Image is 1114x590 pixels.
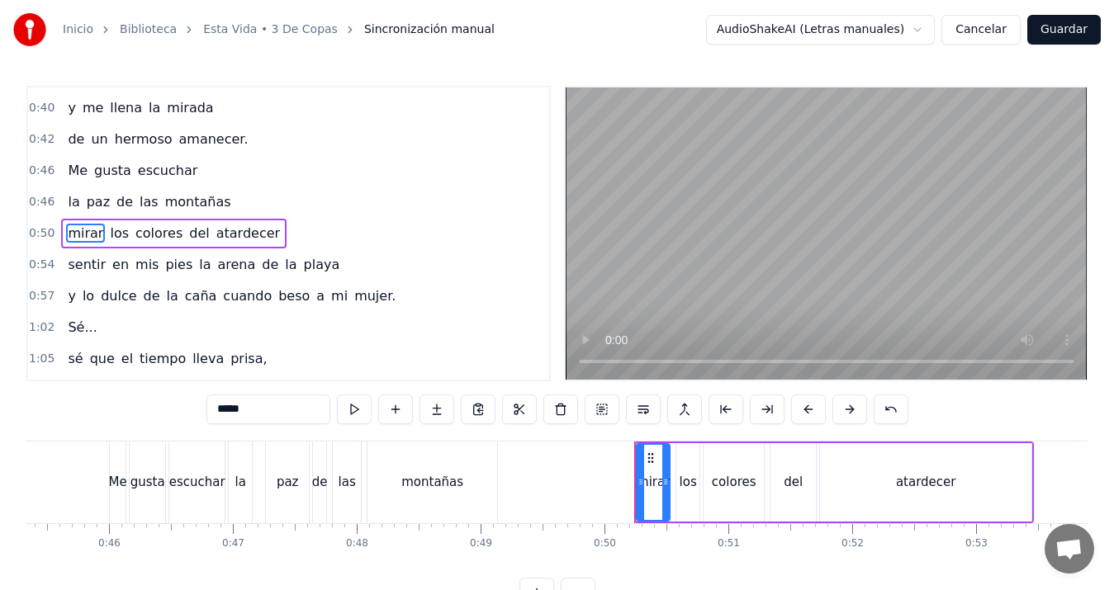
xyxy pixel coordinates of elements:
span: y [66,98,77,117]
span: mis [134,255,160,274]
span: escuchar [136,161,199,180]
span: un [89,130,109,149]
span: hermoso [113,130,174,149]
span: sé [66,349,84,368]
span: las [138,192,160,211]
span: la [283,255,298,274]
div: de [312,473,328,492]
span: en [111,255,130,274]
span: llena [108,98,144,117]
div: 0:51 [718,537,740,550]
span: Sincronización manual [364,21,495,38]
span: mujer. [353,286,397,305]
div: colores [712,473,756,492]
span: prisa, [229,349,268,368]
span: caña [183,286,219,305]
span: 0:46 [29,194,55,210]
span: a [315,286,326,305]
span: la [165,286,180,305]
div: las [339,473,356,492]
span: dulce [99,286,138,305]
span: 0:50 [29,225,55,242]
span: arena [216,255,257,274]
button: Guardar [1027,15,1101,45]
span: 0:46 [29,163,55,179]
div: 0:47 [222,537,244,550]
span: 0:42 [29,131,55,148]
div: la [235,473,245,492]
span: los [108,224,130,243]
span: beso [277,286,311,305]
div: 0:52 [841,537,864,550]
div: los [680,473,697,492]
a: Biblioteca [120,21,177,38]
span: la [197,255,212,274]
span: que [88,349,116,368]
span: tiempo [138,349,187,368]
span: de [260,255,280,274]
span: sentir [66,255,107,274]
span: amanecer. [178,130,250,149]
a: Chat abierto [1045,524,1094,573]
span: lo [81,286,96,305]
button: Cancelar [941,15,1021,45]
span: gusta [92,161,133,180]
span: lleva [191,349,225,368]
span: mirada [165,98,215,117]
div: 0:48 [346,537,368,550]
div: 0:53 [965,537,988,550]
span: de [142,286,162,305]
span: y [66,286,77,305]
a: Esta Vida • 3 De Copas [203,21,338,38]
nav: breadcrumb [63,21,495,38]
span: pies [164,255,194,274]
span: 0:40 [29,100,55,116]
div: escuchar [169,473,225,492]
span: Sé... [66,318,98,337]
span: la [147,98,162,117]
span: colores [134,224,184,243]
span: 0:57 [29,288,55,304]
img: youka [13,13,46,46]
span: mi [329,286,349,305]
span: la [66,192,81,211]
span: de [115,192,135,211]
div: 0:46 [98,537,121,550]
span: de [66,130,86,149]
span: atardecer [215,224,282,243]
div: 0:50 [594,537,616,550]
span: Me [66,161,89,180]
span: paz [85,192,111,211]
span: cuando [221,286,273,305]
div: mirar [637,473,670,492]
span: 1:02 [29,319,55,336]
span: me [81,98,105,117]
div: paz [277,473,299,492]
a: Inicio [63,21,93,38]
div: del [784,473,803,492]
span: del [187,224,211,243]
span: 0:54 [29,257,55,273]
div: atardecer [896,473,956,492]
span: montañas [164,192,233,211]
div: Me [109,473,127,492]
span: 1:05 [29,351,55,367]
div: montañas [401,473,463,492]
span: playa [302,255,342,274]
div: 0:49 [470,537,492,550]
span: mirar [66,224,105,243]
span: el [120,349,135,368]
div: gusta [130,473,165,492]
